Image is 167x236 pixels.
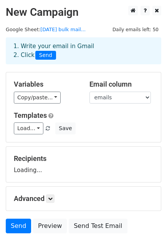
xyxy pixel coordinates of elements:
[14,111,47,119] a: Templates
[55,122,75,134] button: Save
[40,27,86,32] a: [DATE] bulk mail...
[14,154,153,163] h5: Recipients
[6,219,31,233] a: Send
[14,154,153,174] div: Loading...
[14,92,61,104] a: Copy/paste...
[33,219,67,233] a: Preview
[8,42,159,60] div: 1. Write your email in Gmail 2. Click
[14,122,43,134] a: Load...
[14,80,78,89] h5: Variables
[69,219,127,233] a: Send Test Email
[35,51,56,60] span: Send
[110,25,161,34] span: Daily emails left: 50
[110,27,161,32] a: Daily emails left: 50
[14,194,153,203] h5: Advanced
[89,80,154,89] h5: Email column
[6,6,161,19] h2: New Campaign
[6,27,86,32] small: Google Sheet:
